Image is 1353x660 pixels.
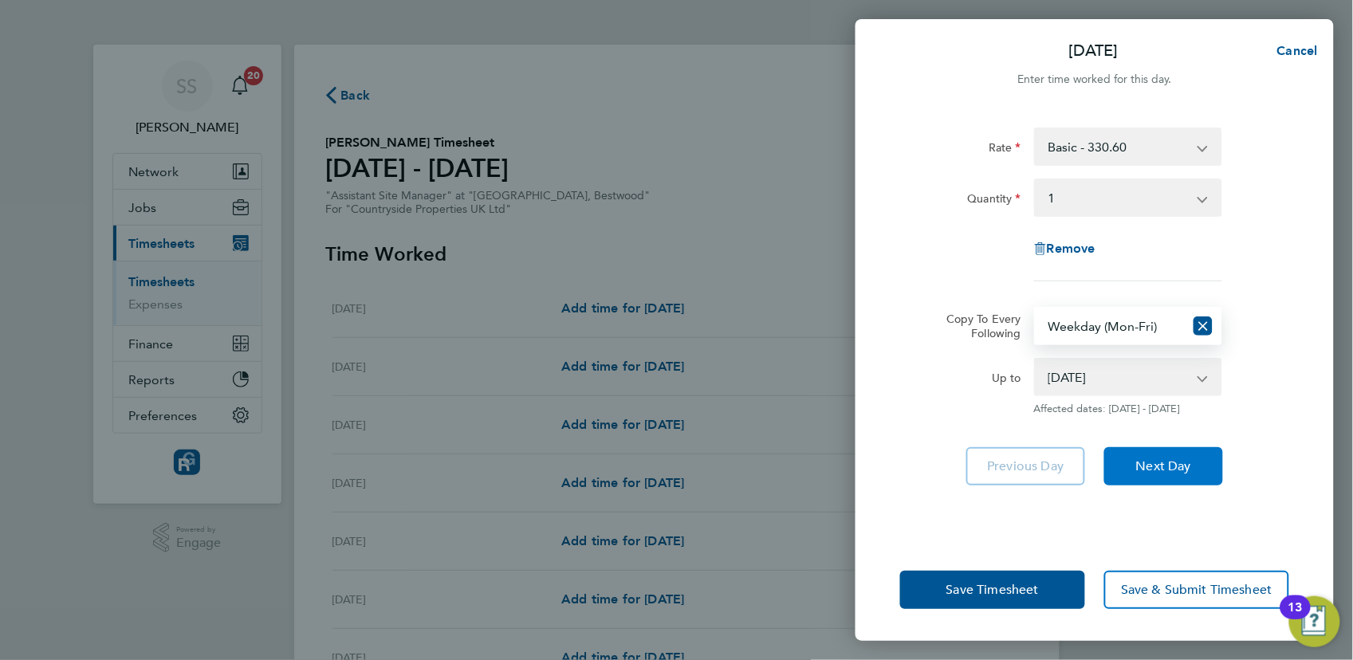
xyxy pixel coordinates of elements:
button: Next Day [1104,447,1223,485]
span: Save & Submit Timesheet [1121,582,1272,598]
button: Remove [1034,242,1095,255]
p: [DATE] [1069,40,1119,62]
button: Reset selection [1194,308,1213,344]
label: Copy To Every Following [934,312,1021,340]
span: Remove [1047,241,1095,256]
button: Cancel [1252,35,1334,67]
div: Enter time worked for this day. [855,70,1334,89]
span: Affected dates: [DATE] - [DATE] [1034,403,1222,415]
button: Save & Submit Timesheet [1104,571,1289,609]
span: Cancel [1272,43,1318,58]
label: Rate [989,140,1021,159]
label: Up to [992,371,1021,390]
span: Next Day [1136,458,1191,474]
span: Save Timesheet [946,582,1039,598]
button: Save Timesheet [900,571,1085,609]
button: Open Resource Center, 13 new notifications [1289,596,1340,647]
label: Quantity [968,191,1021,210]
div: 13 [1288,607,1303,628]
